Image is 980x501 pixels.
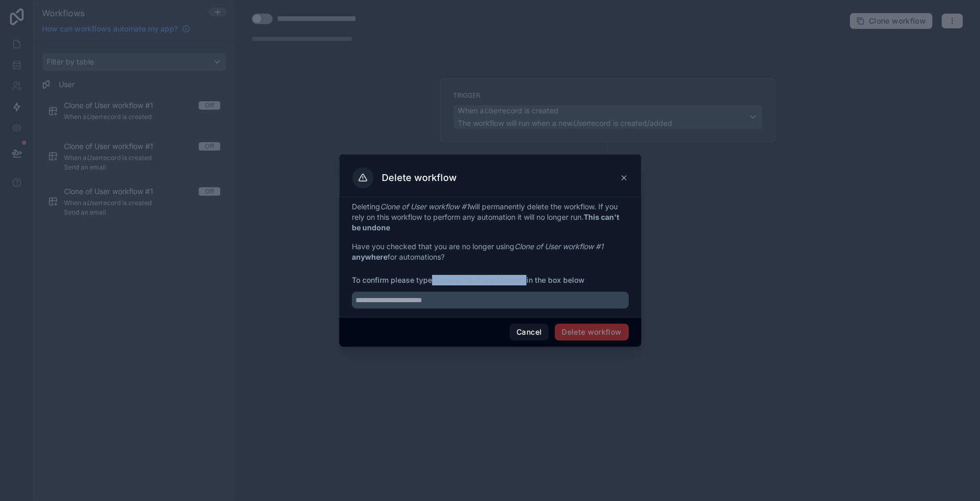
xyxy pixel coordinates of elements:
p: Deleting will permanently delete the workflow. If you rely on this workflow to perform any automa... [352,201,629,233]
em: Clone of User workflow #1 [380,202,469,211]
button: Cancel [510,324,548,340]
span: To confirm please type in the box below [352,275,629,285]
p: Have you checked that you are no longer using for automations? [352,241,629,262]
h3: Delete workflow [382,172,457,184]
em: Clone of User workflow #1 [514,242,604,251]
strong: Clone of User workflow #1 [432,275,526,284]
strong: anywhere [352,252,387,261]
